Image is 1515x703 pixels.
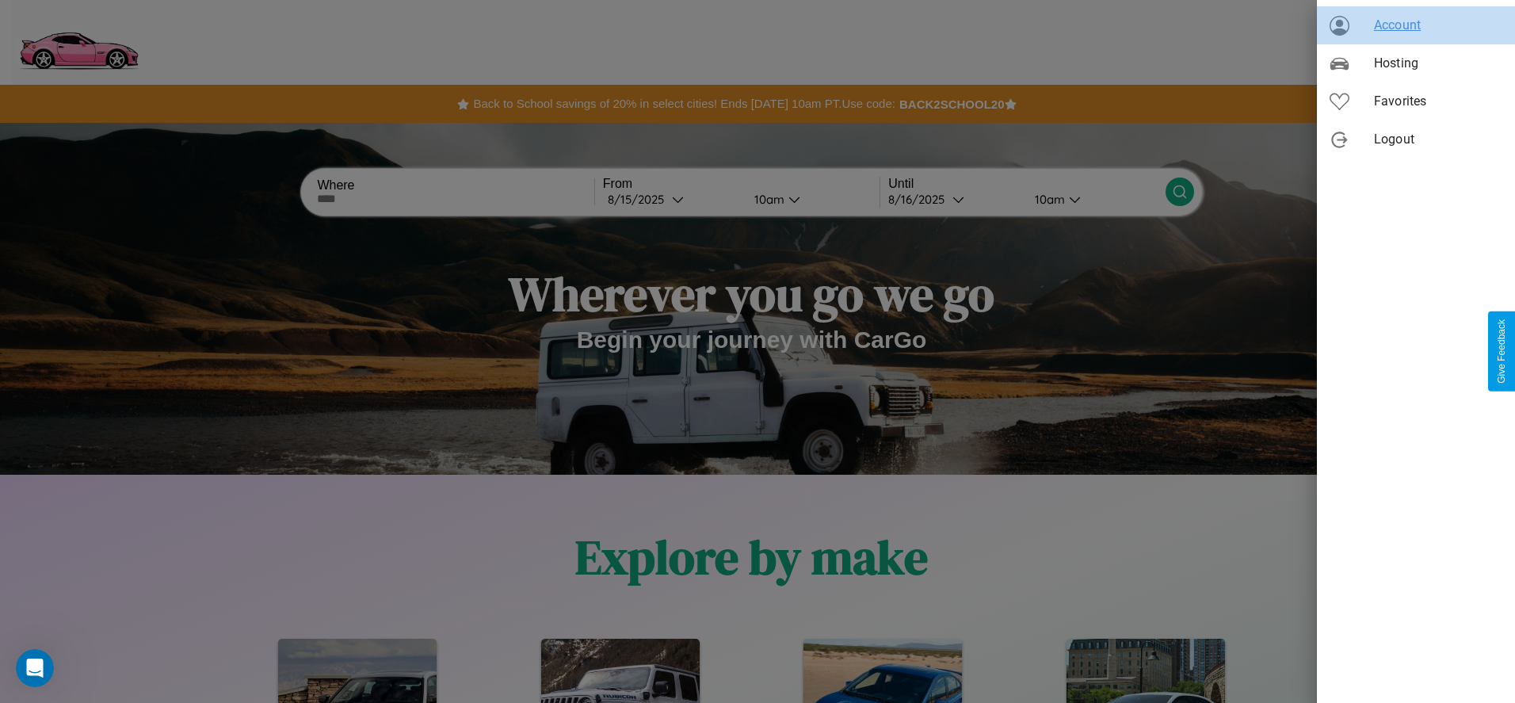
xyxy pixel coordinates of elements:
div: Account [1317,6,1515,44]
span: Logout [1374,130,1502,149]
span: Favorites [1374,92,1502,111]
span: Account [1374,16,1502,35]
div: Give Feedback [1496,319,1507,384]
div: Hosting [1317,44,1515,82]
div: Favorites [1317,82,1515,120]
iframe: Intercom live chat [16,649,54,687]
span: Hosting [1374,54,1502,73]
div: Logout [1317,120,1515,159]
